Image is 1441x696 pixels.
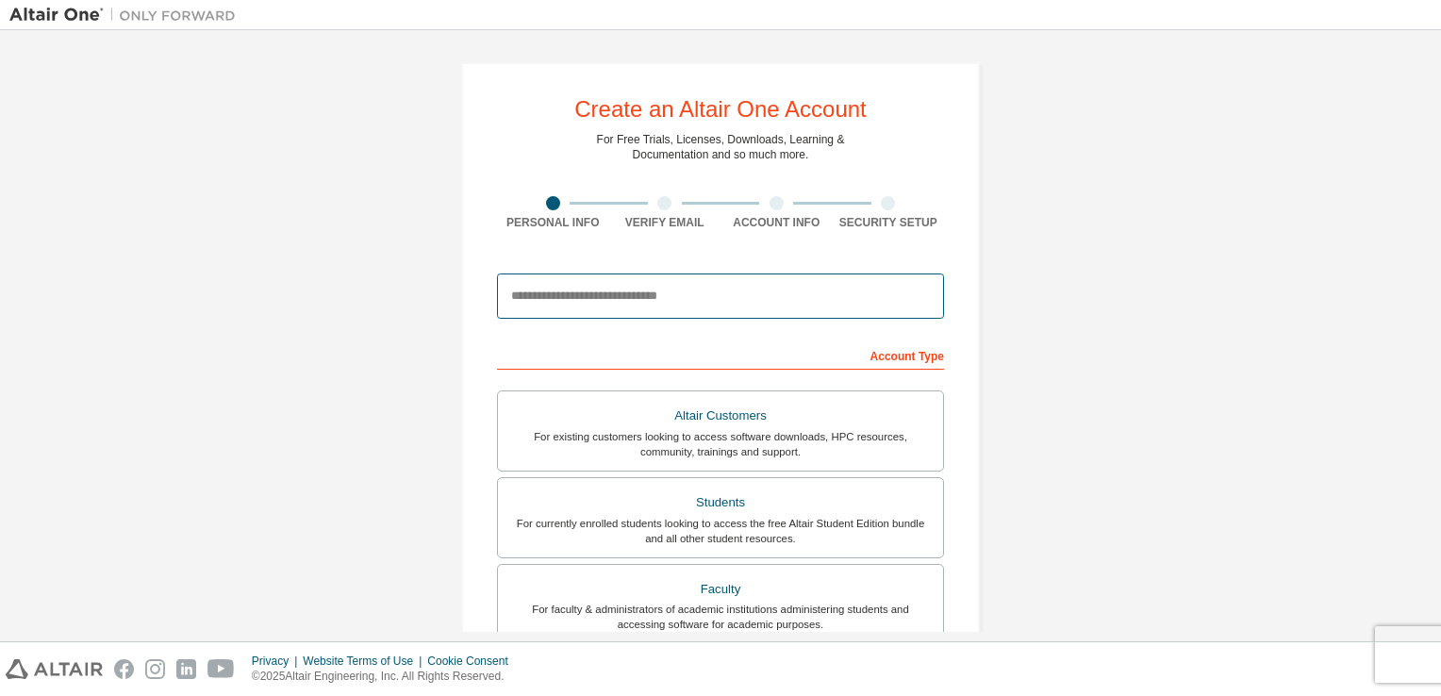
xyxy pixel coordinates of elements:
[609,215,721,230] div: Verify Email
[833,215,945,230] div: Security Setup
[574,98,867,121] div: Create an Altair One Account
[509,403,932,429] div: Altair Customers
[176,659,196,679] img: linkedin.svg
[427,654,519,669] div: Cookie Consent
[509,516,932,546] div: For currently enrolled students looking to access the free Altair Student Edition bundle and all ...
[6,659,103,679] img: altair_logo.svg
[720,215,833,230] div: Account Info
[509,602,932,632] div: For faculty & administrators of academic institutions administering students and accessing softwa...
[252,669,520,685] p: © 2025 Altair Engineering, Inc. All Rights Reserved.
[252,654,303,669] div: Privacy
[303,654,427,669] div: Website Terms of Use
[114,659,134,679] img: facebook.svg
[207,659,235,679] img: youtube.svg
[9,6,245,25] img: Altair One
[497,340,944,370] div: Account Type
[509,489,932,516] div: Students
[145,659,165,679] img: instagram.svg
[497,215,609,230] div: Personal Info
[509,429,932,459] div: For existing customers looking to access software downloads, HPC resources, community, trainings ...
[509,576,932,603] div: Faculty
[597,132,845,162] div: For Free Trials, Licenses, Downloads, Learning & Documentation and so much more.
